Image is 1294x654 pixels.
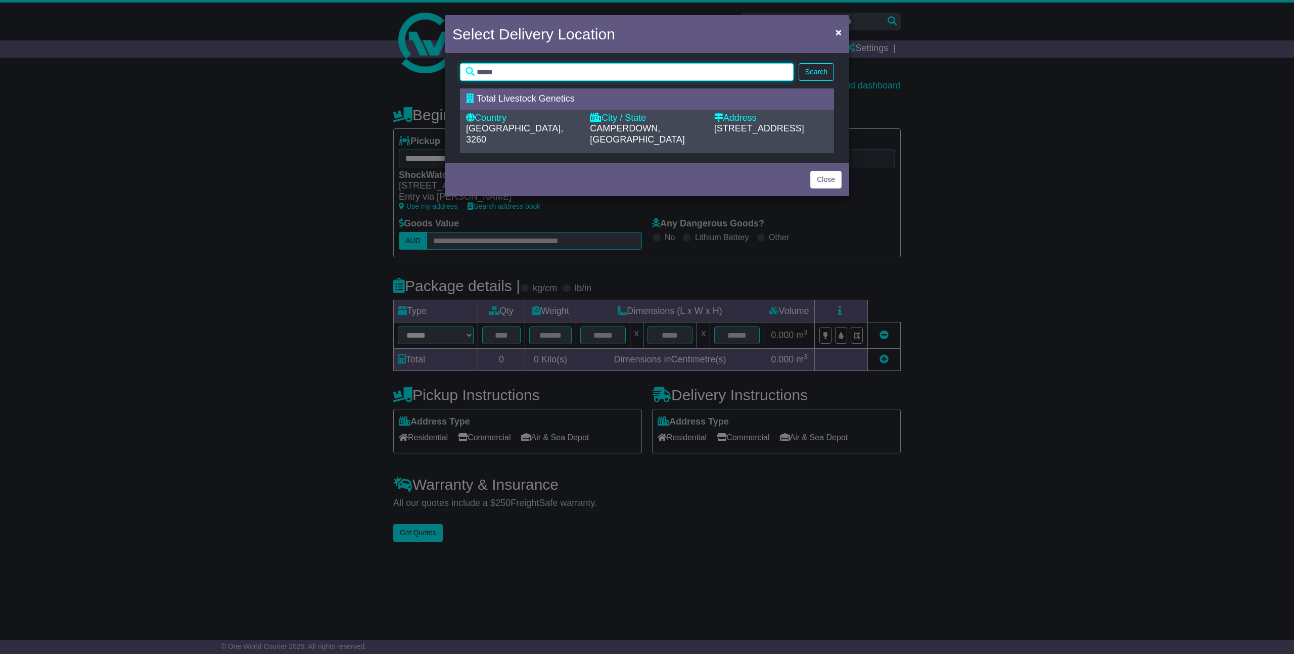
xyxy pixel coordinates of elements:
h4: Select Delivery Location [452,23,615,45]
span: [STREET_ADDRESS] [714,123,804,133]
span: × [836,26,842,38]
div: Address [714,113,828,124]
button: Close [830,22,847,42]
span: [GEOGRAPHIC_DATA], 3260 [466,123,563,145]
div: Country [466,113,580,124]
button: Close [810,171,842,189]
button: Search [799,63,834,81]
div: City / State [590,113,704,124]
span: CAMPERDOWN, [GEOGRAPHIC_DATA] [590,123,684,145]
span: Total Livestock Genetics [477,94,575,104]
